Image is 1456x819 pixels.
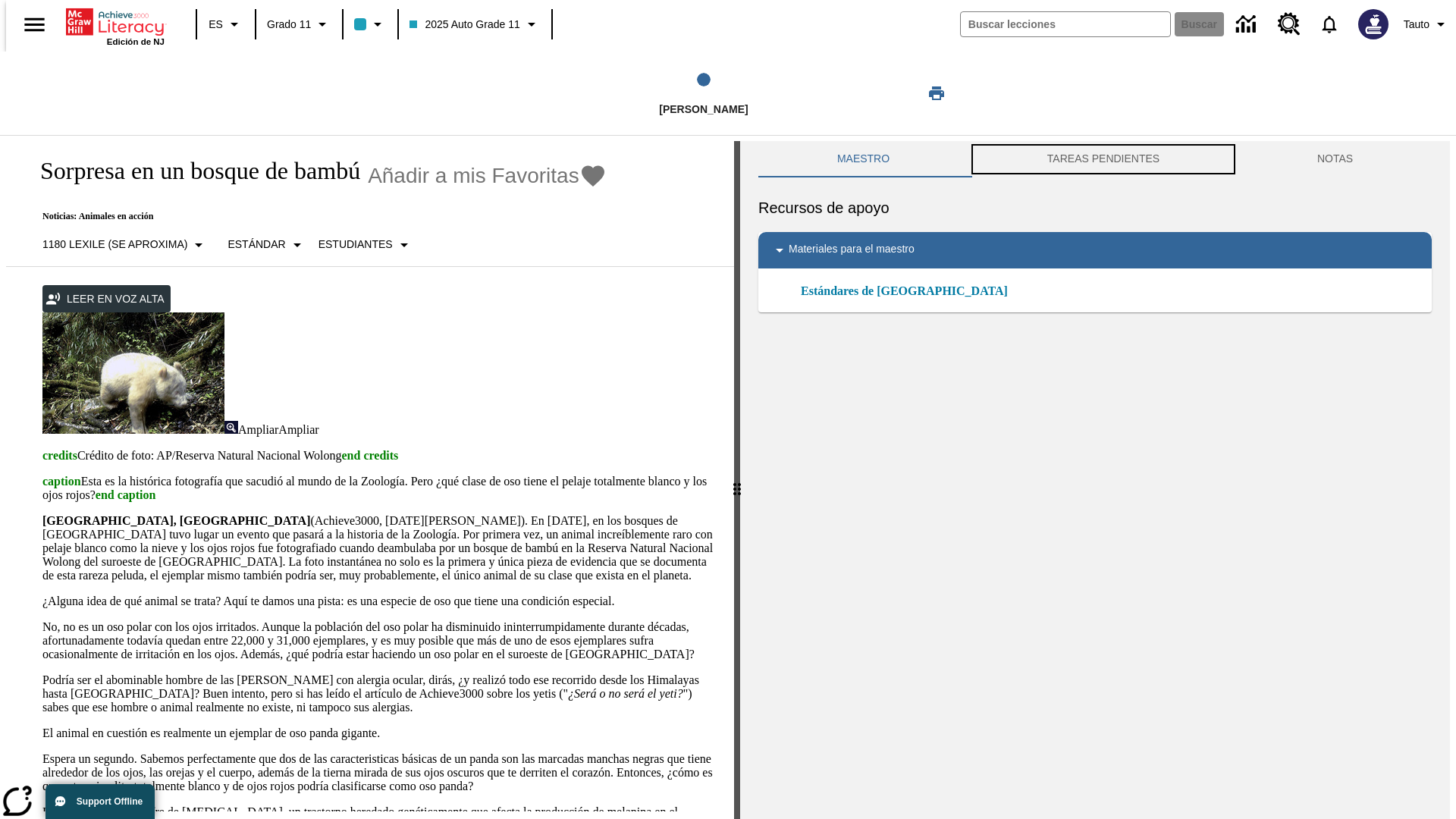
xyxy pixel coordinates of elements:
[348,11,393,38] button: El color de la clase es azul claro. Cambiar el color de la clase.
[66,5,165,46] div: Portada
[659,103,748,115] span: [PERSON_NAME]
[42,514,310,527] strong: [GEOGRAPHIC_DATA], [GEOGRAPHIC_DATA]
[42,595,716,608] p: ¿Alguna idea de qué animal se trata? Aquí te damos una pista: es una especie de oso que tiene una...
[1404,17,1429,33] span: Tauto
[758,141,1432,177] div: Instructional Panel Tabs
[36,231,214,259] button: Seleccione Lexile, 1180 Lexile (Se aproxima)
[801,282,1017,300] a: Estándares de [GEOGRAPHIC_DATA]
[409,17,519,33] span: 2025 Auto Grade 11
[42,475,716,502] p: Esta es la histórica fotografía que sacudió al mundo de la Zoología. Pero ¿qué clase de oso tiene...
[1310,5,1349,44] a: Notificaciones
[42,312,224,434] img: los pandas albinos en China a veces son confundidos con osos polares
[968,141,1238,177] button: TAREAS PENDIENTES
[42,285,171,313] button: Leer en voz alta
[961,12,1170,36] input: Buscar campo
[42,752,716,793] p: Espera un segundo. Sabemos perfectamente que dos de las caracteristicas básicas de un panda son l...
[1269,4,1310,45] a: Centro de recursos, Se abrirá en una pestaña nueva.
[568,687,683,700] em: ¿Será o no será el yeti?
[209,17,223,33] span: ES
[758,196,1432,220] h6: Recursos de apoyo
[1398,11,1456,38] button: Perfil/Configuración
[107,37,165,46] span: Edición de NJ
[42,237,187,253] p: 1180 Lexile (Se aproxima)
[758,232,1432,268] div: Materiales para el maestro
[42,673,716,714] p: Podría ser el abominable hombre de las [PERSON_NAME] con alergia ocular, dirás, ¿y realizó todo e...
[12,2,57,47] button: Abrir el menú lateral
[1238,141,1432,177] button: NOTAS
[734,141,740,819] div: Pulsa la tecla de intro o la barra espaciadora y luego presiona las flechas de derecha e izquierd...
[318,237,393,253] p: Estudiantes
[45,784,155,819] button: Support Offline
[789,241,915,259] p: Materiales para el maestro
[278,423,318,436] span: Ampliar
[6,141,734,811] div: reading
[368,164,579,188] span: Añadir a mis Favoritas
[1358,9,1389,39] img: Avatar
[1349,5,1398,44] button: Escoja un nuevo avatar
[24,211,607,222] p: Noticias: Animales en acción
[1227,4,1269,45] a: Centro de información
[368,162,607,189] button: Añadir a mis Favoritas - Sorpresa en un bosque de bambú
[740,141,1450,819] div: activity
[224,421,238,434] img: Ampliar
[24,157,360,185] h1: Sorpresa en un bosque de bambú
[202,11,250,38] button: Lenguaje: ES, Selecciona un idioma
[77,796,143,807] span: Support Offline
[227,237,285,253] p: Estándar
[341,449,398,462] span: end credits
[42,449,716,463] p: Crédito de foto: AP/Reserva Natural Nacional Wolong
[238,423,278,436] span: Ampliar
[42,726,716,740] p: El animal en cuestión es realmente un ejemplar de oso panda gigante.
[261,11,337,38] button: Grado: Grado 11, Elige un grado
[267,17,311,33] span: Grado 11
[42,514,716,582] p: (Achieve3000, [DATE][PERSON_NAME]). En [DATE], en los bosques de [GEOGRAPHIC_DATA] tuvo lugar un ...
[96,488,156,501] span: end caption
[912,80,961,107] button: Imprimir
[312,231,419,259] button: Seleccionar estudiante
[42,620,716,661] p: No, no es un oso polar con los ojos irritados. Aunque la población del oso polar ha disminuido in...
[42,449,77,462] span: credits
[221,231,312,259] button: Tipo de apoyo, Estándar
[42,475,81,488] span: caption
[758,141,968,177] button: Maestro
[507,52,900,135] button: Lee step 1 of 1
[403,11,546,38] button: Clase: 2025 Auto Grade 11, Selecciona una clase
